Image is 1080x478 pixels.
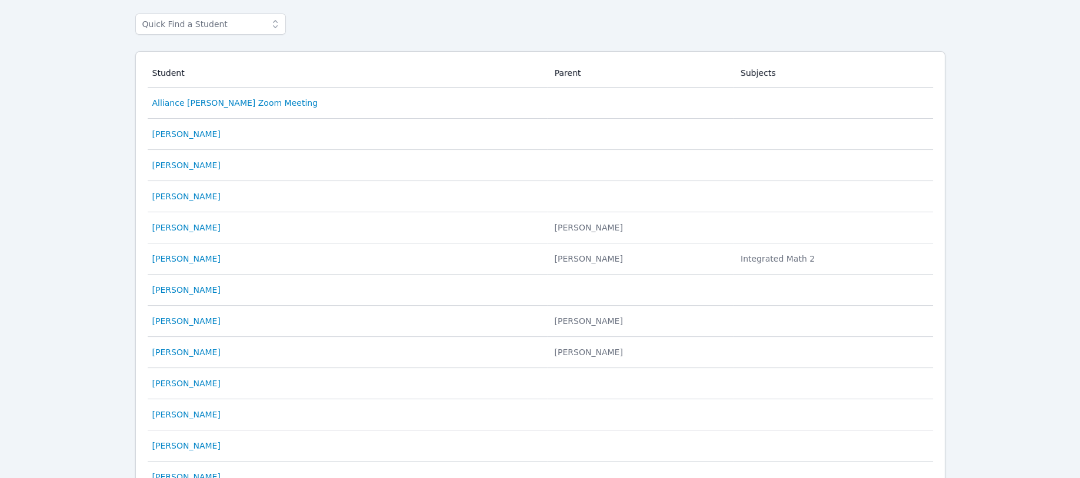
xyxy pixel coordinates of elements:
th: Student [148,59,548,88]
tr: [PERSON_NAME] [148,119,933,150]
a: [PERSON_NAME] [152,409,221,420]
a: [PERSON_NAME] [152,377,221,389]
tr: [PERSON_NAME] [PERSON_NAME]Integrated Math 2 [148,243,933,275]
tr: [PERSON_NAME] [148,181,933,212]
div: [PERSON_NAME] [554,315,726,327]
tr: Alliance [PERSON_NAME] Zoom Meeting [148,88,933,119]
a: [PERSON_NAME] [152,253,221,265]
a: Alliance [PERSON_NAME] Zoom Meeting [152,97,318,109]
a: [PERSON_NAME] [152,284,221,296]
a: [PERSON_NAME] [152,315,221,327]
th: Parent [547,59,733,88]
li: Integrated Math 2 [741,253,926,265]
tr: [PERSON_NAME] [PERSON_NAME] [148,306,933,337]
tr: [PERSON_NAME] [PERSON_NAME] [148,337,933,368]
div: [PERSON_NAME] [554,222,726,233]
a: [PERSON_NAME] [152,346,221,358]
a: [PERSON_NAME] [152,159,221,171]
a: [PERSON_NAME] [152,190,221,202]
tr: [PERSON_NAME] [148,150,933,181]
th: Subjects [734,59,933,88]
tr: [PERSON_NAME] [148,430,933,462]
input: Quick Find a Student [135,14,286,35]
tr: [PERSON_NAME] [148,368,933,399]
a: [PERSON_NAME] [152,440,221,452]
tr: [PERSON_NAME] [148,275,933,306]
tr: [PERSON_NAME] [PERSON_NAME] [148,212,933,243]
a: [PERSON_NAME] [152,128,221,140]
div: [PERSON_NAME] [554,346,726,358]
tr: [PERSON_NAME] [148,399,933,430]
a: [PERSON_NAME] [152,222,221,233]
div: [PERSON_NAME] [554,253,726,265]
